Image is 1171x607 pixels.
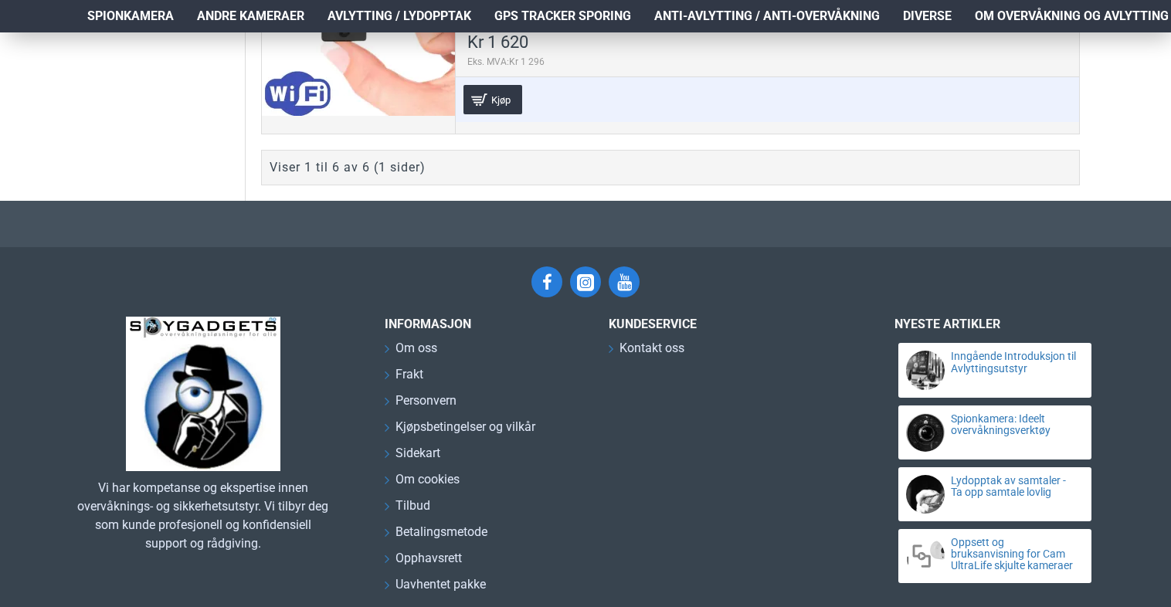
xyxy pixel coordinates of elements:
span: Kjøp [487,95,514,105]
span: Frakt [395,365,423,384]
h3: INFORMASJON [385,317,585,331]
a: Om oss [385,339,437,365]
span: Om cookies [395,470,460,489]
h3: Kundeservice [609,317,840,331]
a: Oppsett og bruksanvisning for Cam UltraLife skjulte kameraer [951,537,1078,572]
h3: Nyeste artikler [894,317,1095,331]
span: Anti-avlytting / Anti-overvåkning [654,7,880,25]
a: Opphavsrett [385,549,462,575]
span: Om overvåkning og avlytting [975,7,1169,25]
a: Kjøpsbetingelser og vilkår [385,418,535,444]
a: Kontakt oss [609,339,684,365]
span: Opphavsrett [395,549,462,568]
span: Kontakt oss [619,339,684,358]
span: GPS Tracker Sporing [494,7,631,25]
a: Frakt [385,365,423,392]
a: Uavhentet pakke [385,575,486,602]
span: Betalingsmetode [395,523,487,541]
span: Diverse [903,7,952,25]
a: Inngående Introduksjon til Avlyttingsutstyr [951,351,1078,375]
img: SpyGadgets.no [126,317,280,471]
span: Personvern [395,392,457,410]
a: Spionkamera: Ideelt overvåkningsverktøy [951,413,1078,437]
span: Spionkamera [87,7,174,25]
span: Kr 1 620 [467,34,528,51]
a: Tilbud [385,497,430,523]
span: Tilbud [395,497,430,515]
span: Sidekart [395,444,440,463]
div: Viser 1 til 6 av 6 (1 sider) [270,158,426,177]
a: Betalingsmetode [385,523,487,549]
span: Kjøpsbetingelser og vilkår [395,418,535,436]
a: Sidekart [385,444,440,470]
div: Vi har kompetanse og ekspertise innen overvåknings- og sikkerhetsutstyr. Vi tilbyr deg som kunde ... [76,479,331,553]
span: Avlytting / Lydopptak [328,7,471,25]
span: Uavhentet pakke [395,575,486,594]
span: Andre kameraer [197,7,304,25]
span: Om oss [395,339,437,358]
span: Eks. MVA:Kr 1 296 [467,55,545,69]
a: Lydopptak av samtaler - Ta opp samtale lovlig [951,475,1078,499]
a: Personvern [385,392,457,418]
a: Om cookies [385,470,460,497]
